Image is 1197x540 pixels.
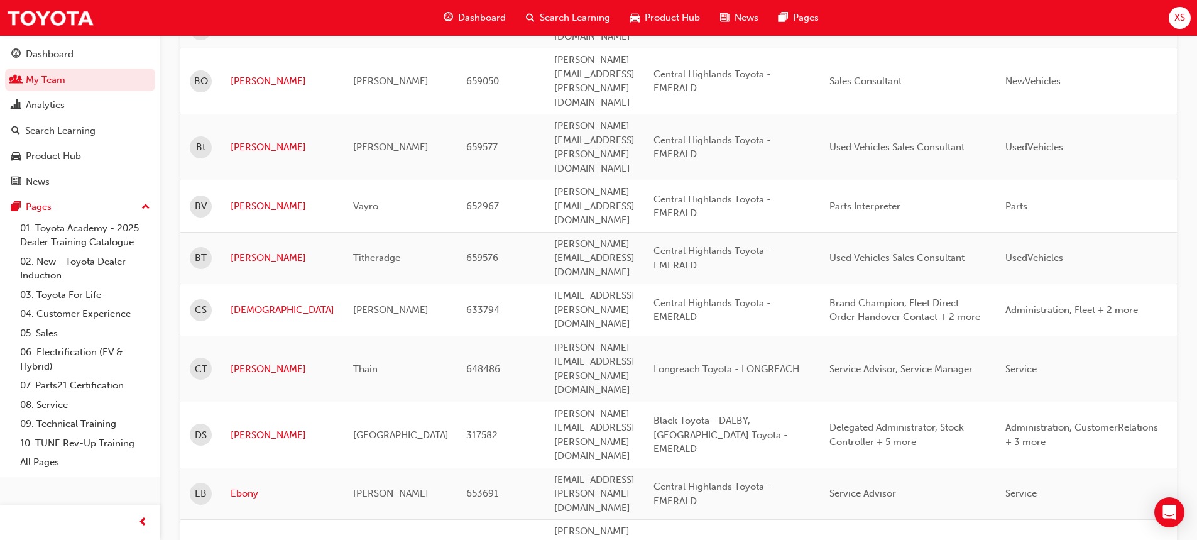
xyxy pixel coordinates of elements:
a: 06. Electrification (EV & Hybrid) [15,343,155,376]
a: Dashboard [5,43,155,66]
a: [PERSON_NAME] [231,362,334,377]
a: 07. Parts21 Certification [15,376,155,395]
span: car-icon [11,151,21,162]
span: 653691 [466,488,498,499]
span: [EMAIL_ADDRESS][PERSON_NAME][DOMAIN_NAME] [554,290,635,329]
span: 652967 [466,201,499,212]
span: pages-icon [11,202,21,213]
div: Pages [26,200,52,214]
span: BO [194,74,208,89]
span: Central Highlands Toyota - EMERALD [653,297,771,323]
a: 10. TUNE Rev-Up Training [15,434,155,453]
div: Open Intercom Messenger [1154,497,1184,527]
a: 09. Technical Training [15,414,155,434]
span: Parts [1005,201,1027,212]
button: XS [1169,7,1191,29]
div: Search Learning [25,124,96,138]
a: Analytics [5,94,155,117]
span: Black Toyota - DALBY, [GEOGRAPHIC_DATA] Toyota - EMERALD [653,415,788,455]
span: [PERSON_NAME] [353,488,429,499]
span: Brand Champion, Fleet Direct Order Handover Contact + 2 more [829,297,980,323]
span: NewVehicles [1005,75,1061,87]
a: 03. Toyota For Life [15,285,155,305]
span: Central Highlands Toyota - EMERALD [653,481,771,507]
div: Analytics [26,98,65,113]
div: Dashboard [26,47,74,62]
span: news-icon [720,10,730,26]
span: chart-icon [11,100,21,111]
a: 05. Sales [15,324,155,343]
span: Central Highlands Toyota - EMERALD [653,69,771,94]
span: search-icon [11,126,20,137]
div: Product Hub [26,149,81,163]
span: [PERSON_NAME][EMAIL_ADDRESS][PERSON_NAME][DOMAIN_NAME] [554,120,635,174]
button: Pages [5,196,155,219]
a: 01. Toyota Academy - 2025 Dealer Training Catalogue [15,219,155,252]
button: DashboardMy TeamAnalyticsSearch LearningProduct HubNews [5,40,155,196]
span: Bt [196,140,205,155]
a: 04. Customer Experience [15,304,155,324]
a: Product Hub [5,145,155,168]
span: [GEOGRAPHIC_DATA] [353,429,449,441]
span: Central Highlands Toyota - EMERALD [653,194,771,219]
a: [DEMOGRAPHIC_DATA] [231,303,334,317]
span: 659576 [466,252,498,263]
a: 02. New - Toyota Dealer Induction [15,252,155,285]
span: [EMAIL_ADDRESS][PERSON_NAME][DOMAIN_NAME] [554,474,635,514]
span: BV [195,199,207,214]
span: DS [195,428,207,443]
span: News [735,11,758,25]
span: 633794 [466,304,500,316]
a: 08. Service [15,395,155,415]
span: people-icon [11,75,21,86]
span: [PERSON_NAME][EMAIL_ADDRESS][DOMAIN_NAME] [554,186,635,226]
a: search-iconSearch Learning [516,5,620,31]
a: My Team [5,69,155,92]
span: Service [1005,363,1037,375]
span: [PERSON_NAME] [353,75,429,87]
span: prev-icon [138,515,148,531]
span: [PERSON_NAME] [353,141,429,153]
span: Thain [353,363,378,375]
span: car-icon [630,10,640,26]
span: guage-icon [444,10,453,26]
span: BT [195,251,207,265]
span: Search Learning [540,11,610,25]
span: Titheradge [353,252,400,263]
span: [PERSON_NAME][EMAIL_ADDRESS][PERSON_NAME][DOMAIN_NAME] [554,408,635,462]
span: Sales Consultant [829,75,902,87]
span: XS [1174,11,1185,25]
span: Dashboard [458,11,506,25]
span: Service [1005,488,1037,499]
a: [PERSON_NAME] [231,74,334,89]
span: Vayro [353,201,378,212]
a: news-iconNews [710,5,768,31]
span: [PERSON_NAME][EMAIL_ADDRESS][PERSON_NAME][DOMAIN_NAME] [554,54,635,108]
span: 659577 [466,141,498,153]
span: Product Hub [645,11,700,25]
span: 317582 [466,429,498,441]
img: Trak [6,4,94,32]
span: Administration, CustomerRelations + 3 more [1005,422,1158,448]
span: UsedVehicles [1005,252,1063,263]
a: [PERSON_NAME] [231,251,334,265]
span: pages-icon [779,10,788,26]
a: Search Learning [5,119,155,143]
a: [PERSON_NAME] [231,199,334,214]
span: news-icon [11,177,21,188]
span: Longreach Toyota - LONGREACH [653,363,799,375]
a: All Pages [15,453,155,472]
span: [PERSON_NAME] [353,304,429,316]
span: 648486 [466,363,500,375]
span: [PERSON_NAME][EMAIL_ADDRESS][PERSON_NAME][DOMAIN_NAME] [554,342,635,396]
span: Parts Interpreter [829,201,900,212]
span: CT [195,362,207,377]
span: 659050 [466,75,499,87]
span: EB [195,487,207,501]
span: [PERSON_NAME][EMAIL_ADDRESS][DOMAIN_NAME] [554,238,635,278]
span: Used Vehicles Sales Consultant [829,141,965,153]
span: Central Highlands Toyota - EMERALD [653,245,771,271]
span: search-icon [526,10,535,26]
